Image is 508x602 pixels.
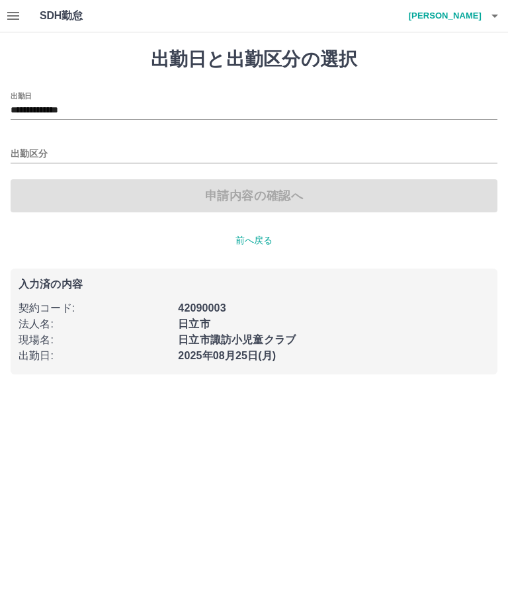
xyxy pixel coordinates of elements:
p: 契約コード : [19,300,170,316]
p: 現場名 : [19,332,170,348]
p: 法人名 : [19,316,170,332]
p: 入力済の内容 [19,279,489,290]
b: 日立市 [178,318,210,329]
b: 日立市諏訪小児童クラブ [178,334,296,345]
b: 2025年08月25日(月) [178,350,276,361]
p: 前へ戻る [11,234,497,247]
p: 出勤日 : [19,348,170,364]
label: 出勤日 [11,91,32,101]
b: 42090003 [178,302,226,314]
h1: 出勤日と出勤区分の選択 [11,48,497,71]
